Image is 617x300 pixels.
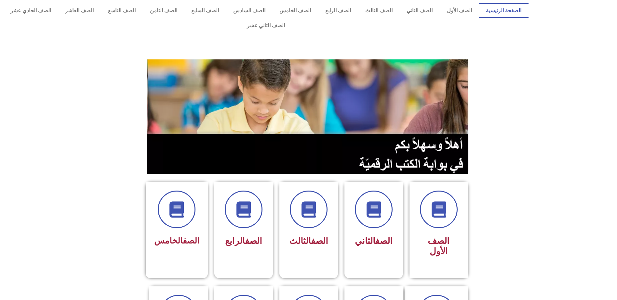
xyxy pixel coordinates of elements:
span: الصف الأول [428,236,449,256]
a: الصف الثاني عشر [3,18,529,33]
a: الصف التاسع [101,3,143,18]
a: الصف الرابع [318,3,358,18]
a: الصف الحادي عشر [3,3,58,18]
a: الصف [375,236,393,246]
a: الصف السابع [184,3,226,18]
a: الصف [311,236,328,246]
a: الصف [245,236,262,246]
a: الصف العاشر [58,3,101,18]
a: الصف الثالث [358,3,400,18]
a: الصفحة الرئيسية [479,3,529,18]
span: الثالث [289,236,328,246]
span: الخامس [154,236,199,245]
span: الثاني [355,236,393,246]
span: الرابع [225,236,262,246]
a: الصف الخامس [273,3,318,18]
a: الصف الأول [440,3,479,18]
a: الصف الثامن [143,3,184,18]
a: الصف السادس [226,3,273,18]
a: الصف الثاني [399,3,440,18]
a: الصف [183,236,199,245]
